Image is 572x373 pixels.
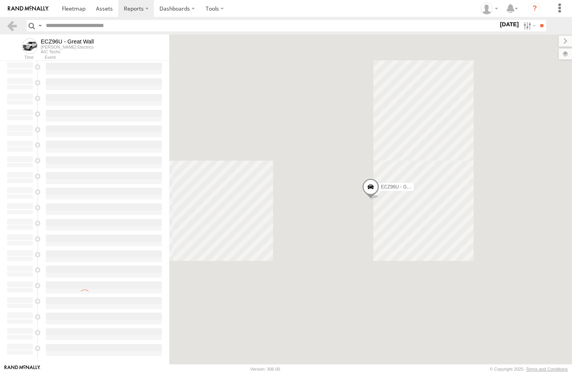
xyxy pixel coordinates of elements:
[529,2,541,15] i: ?
[6,20,18,31] a: Back to previous Page
[490,367,568,371] div: © Copyright 2025 -
[41,38,94,45] div: ECZ96U - Great Wall - View Asset History
[37,20,43,31] label: Search Query
[478,3,501,14] div: Nicole Hunt
[520,20,537,31] label: Search Filter Options
[41,49,94,54] div: A/C Techs
[526,367,568,371] a: Terms and Conditions
[250,367,280,371] div: Version: 306.00
[8,6,49,11] img: rand-logo.svg
[381,184,425,190] span: ECZ96U - Great Wall
[41,45,94,49] div: [PERSON_NAME] Electrics
[4,365,40,373] a: Visit our Website
[45,56,169,60] div: Event
[498,20,520,29] label: [DATE]
[6,56,34,60] div: Time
